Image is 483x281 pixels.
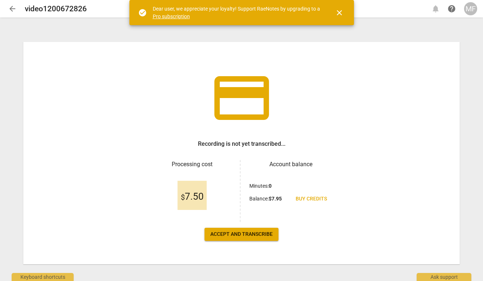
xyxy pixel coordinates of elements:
[269,196,282,202] b: $ 7.95
[331,4,348,22] button: Close
[417,273,471,281] div: Ask support
[153,5,322,20] div: Dear user, we appreciate your loyalty! Support RaeNotes by upgrading to a
[249,160,333,169] h3: Account balance
[138,8,147,17] span: check_circle
[25,4,87,13] h2: video1200672826
[151,160,234,169] h3: Processing cost
[210,231,273,238] span: Accept and transcribe
[249,195,282,203] p: Balance :
[447,4,456,13] span: help
[181,193,185,202] span: $
[445,2,458,15] a: Help
[181,191,204,202] span: 7.50
[205,228,278,241] button: Accept and transcribe
[249,182,272,190] p: Minutes :
[12,273,74,281] div: Keyboard shortcuts
[153,13,190,19] a: Pro subscription
[296,195,327,203] span: Buy credits
[198,140,285,148] h3: Recording is not yet transcribed...
[464,2,477,15] button: MF
[290,192,333,206] a: Buy credits
[209,65,274,131] span: credit_card
[335,8,344,17] span: close
[269,183,272,189] b: 0
[8,4,17,13] span: arrow_back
